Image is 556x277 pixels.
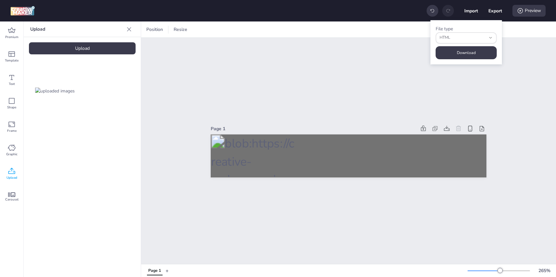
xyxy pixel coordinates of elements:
img: logo Creative Maker [10,6,35,16]
span: Text [9,81,15,87]
label: File type [436,26,453,32]
span: Position [145,26,164,33]
button: Import [464,4,478,18]
button: Export [488,4,502,18]
div: Preview [512,5,546,17]
span: Resize [172,26,189,33]
span: HTML [440,35,486,41]
div: Page 1 [148,268,161,274]
span: Shape [7,105,16,110]
img: uploaded images [35,88,75,94]
div: Tabs [144,265,165,276]
div: Upload [29,42,136,54]
button: Download [436,46,497,59]
span: Graphic [6,152,18,157]
span: Frame [7,128,17,133]
span: Upload [7,175,17,180]
button: fileType [436,32,497,44]
div: 265 % [536,267,552,274]
p: Upload [30,21,124,37]
button: + [165,265,169,276]
div: Page 1 [211,125,416,132]
span: Template [5,58,19,63]
span: Carousel [5,197,19,202]
span: Premium [5,35,19,40]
